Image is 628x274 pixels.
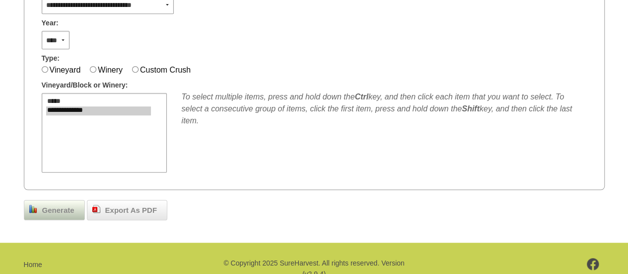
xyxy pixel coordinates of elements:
span: Vineyard/Block or Winery: [42,80,128,91]
span: Generate [37,205,79,216]
div: To select multiple items, press and hold down the key, and then click each item that you want to ... [182,91,587,127]
img: doc_pdf.png [92,205,100,213]
a: Export As PDF [87,200,167,221]
b: Shift [462,104,480,113]
label: Custom Crush [140,66,191,74]
label: Winery [98,66,123,74]
a: Home [24,261,42,269]
b: Ctrl [354,92,368,101]
a: Generate [24,200,85,221]
img: footer-facebook.png [587,258,599,270]
span: Year: [42,18,59,28]
img: chart_bar.png [29,205,37,213]
span: Export As PDF [100,205,162,216]
span: Type: [42,53,60,64]
label: Vineyard [50,66,81,74]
